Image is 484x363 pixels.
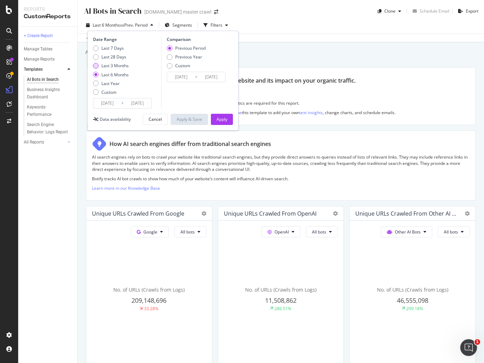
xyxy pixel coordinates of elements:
div: Last 7 Days [101,45,124,51]
div: Unique URLs Crawled from Other AI Bots [355,210,458,217]
input: Start Date [93,98,121,108]
div: Data availability [100,116,131,122]
div: How AI search engines differ from traditional search engines [109,140,271,148]
input: Start Date [167,72,195,82]
div: Manage Reports [24,56,55,63]
div: Last 3 Months [93,63,129,69]
button: Last 6 MonthsvsPrev. Period [83,20,156,31]
span: All bots [312,229,326,235]
button: OpenAI [262,226,300,237]
div: Last 3 Months [101,63,129,69]
div: Last 6 Months [93,72,129,78]
a: All Reports [24,139,65,146]
button: Apply [211,114,233,125]
button: All bots [306,226,338,237]
div: Unique URLs Crawled from OpenAI [224,210,316,217]
div: Keywords Performance [27,104,66,118]
span: No. of URLs (Crawls from Logs) [377,286,448,293]
button: Clone [375,6,404,17]
span: No. of URLs (Crawls from Logs) [113,286,185,293]
span: Google [143,229,157,235]
div: Export [466,8,478,14]
button: Apply & Save [171,114,208,125]
div: Last 6 Months [101,72,129,78]
div: Apply [216,116,227,122]
span: 1 [475,339,480,345]
div: Custom [101,89,116,95]
div: Search Engine Behavior: Logs Report [27,121,68,136]
button: All bots [175,226,206,237]
div: 299.18% [406,306,423,312]
div: Clone [384,8,396,14]
a: Manage Tables [24,46,72,53]
div: Previous Period [175,45,206,51]
div: Last Year [101,81,120,86]
div: Cancel [149,116,162,122]
div: AI Bots in Search [83,6,142,16]
a: Templates [24,66,65,73]
span: OpenAI [275,229,289,235]
button: Filters [201,20,231,31]
span: 46,555,098 [397,296,428,305]
div: Custom [175,63,190,69]
div: [DOMAIN_NAME] master crawl [144,8,211,15]
span: Other AI Bots [395,229,421,235]
input: End Date [197,72,225,82]
div: arrow-right-arrow-left [214,9,218,14]
div: AI Bots in Search [27,76,59,83]
div: + Create Report [24,32,53,40]
a: AI Bots in Search [27,76,72,83]
div: How AI search engines differ from traditional search enginesAI search engines rely on bots to cra... [86,131,476,201]
span: All bots [180,229,195,235]
span: 209,148,696 [131,296,166,305]
div: Last 7 Days [93,45,129,51]
div: Templates [24,66,43,73]
p: 🏗️ Change the period to look at longer trends, or this template to add your own , change charts, ... [106,110,470,116]
div: Previous Year [167,54,206,60]
button: All bots [438,226,470,237]
div: Last Year [93,81,129,86]
div: Filters [211,22,222,28]
a: Search Engine Behavior: Logs Report [27,121,72,136]
span: All bots [444,229,458,235]
p: 🗂️ Your log data, , and third-party analytics are required for this report. [106,100,470,106]
a: + Create Report [24,32,72,40]
p: AI search engines rely on bots to crawl your website like traditional search engines, but they pr... [92,154,470,172]
div: Date Range [93,36,159,42]
div: Manage Tables [24,46,52,53]
div: Previous Year [175,54,202,60]
div: Schedule Email [420,8,449,14]
div: Comparison [167,36,228,42]
div: Apply & Save [177,116,202,122]
div: Business Insights Dashboard [27,86,67,101]
button: Export [455,6,478,17]
a: Manage Reports [24,56,72,63]
p: Botify tracks AI bot crawls to show how much of your website’s content will influence AI-driven s... [92,176,470,182]
div: Last 28 Days [101,54,126,60]
span: No. of URLs (Crawls from Logs) [245,286,316,293]
span: vs Prev. Period [120,22,148,28]
span: 11,508,862 [265,296,297,305]
a: Business Insights Dashboard [27,86,72,101]
div: 286.51% [275,306,291,312]
div: 33.28% [144,306,158,312]
div: CustomReports [24,13,72,21]
div: All Reports [24,139,44,146]
div: Previous Period [167,45,206,51]
div: This report shows AI bot interaction with your website and its impact on your organic traffic.Gui... [86,67,476,125]
a: Keywords Performance [27,104,72,118]
iframe: Intercom live chat [460,339,477,356]
button: Google [131,226,169,237]
a: Learn more in our Knowledge Base [92,185,160,191]
div: Reports [24,6,72,13]
div: Custom [93,89,129,95]
button: Cancel [143,114,168,125]
span: Last 6 Months [93,22,120,28]
span: Segments [172,22,192,28]
a: text insights [299,110,323,116]
div: Add a short description [85,49,141,56]
button: Segments [162,20,195,31]
div: Unique URLs Crawled from Google [92,210,184,217]
div: Last 28 Days [93,54,129,60]
div: Custom [167,63,206,69]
